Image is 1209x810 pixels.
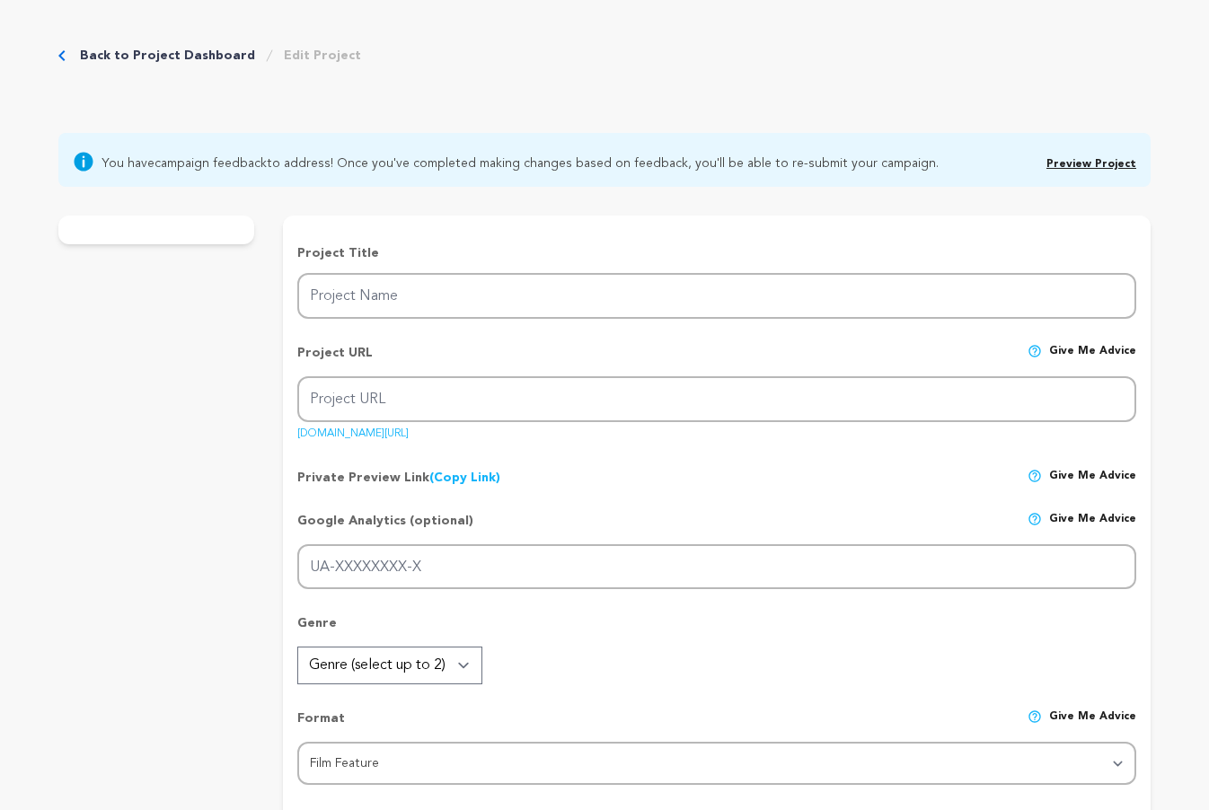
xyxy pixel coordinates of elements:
[101,151,939,172] span: You have to address! Once you've completed making changes based on feedback, you'll be able to re...
[1028,709,1042,724] img: help-circle.svg
[297,376,1136,422] input: Project URL
[284,47,361,65] a: Edit Project
[429,471,500,484] a: (Copy Link)
[297,512,473,544] p: Google Analytics (optional)
[80,47,255,65] a: Back to Project Dashboard
[297,544,1136,590] input: UA-XXXXXXXX-X
[297,273,1136,319] input: Project Name
[154,157,267,170] a: campaign feedback
[1049,344,1136,376] span: Give me advice
[1028,512,1042,526] img: help-circle.svg
[297,614,1136,647] p: Genre
[297,709,345,742] p: Format
[297,344,373,376] p: Project URL
[297,469,500,487] p: Private Preview Link
[1046,159,1136,170] a: Preview Project
[1049,469,1136,487] span: Give me advice
[1049,709,1136,742] span: Give me advice
[1028,344,1042,358] img: help-circle.svg
[58,47,361,65] div: Breadcrumb
[297,421,409,439] a: [DOMAIN_NAME][URL]
[1028,469,1042,483] img: help-circle.svg
[1049,512,1136,544] span: Give me advice
[297,244,1136,262] p: Project Title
